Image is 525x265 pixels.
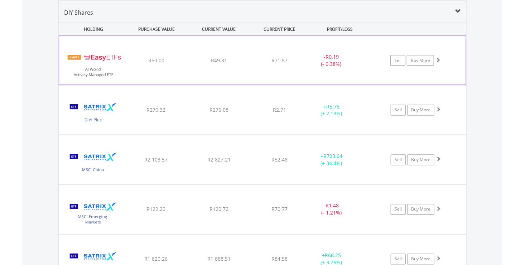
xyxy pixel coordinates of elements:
[271,156,288,163] span: R52.48
[209,206,228,213] span: R120.72
[325,252,341,259] span: R68.25
[207,256,231,262] span: R1 888.51
[59,23,124,36] div: HOLDING
[304,103,358,117] div: + (+ 2.13%)
[211,57,227,64] span: R49.81
[146,107,165,114] span: R270.32
[62,194,124,232] img: TFSA.STXEMG.png
[326,53,339,60] span: R0.19
[407,204,434,215] a: Buy More
[188,23,250,36] div: CURRENT VALUE
[326,103,339,110] span: R5.76
[63,45,124,83] img: TFSA.EASYAI.png
[273,107,286,114] span: R2.71
[304,153,358,167] div: + (+ 34.4%)
[271,256,288,262] span: R84.58
[407,254,434,265] a: Buy More
[271,57,288,64] span: R71.57
[146,206,165,213] span: R122.20
[304,53,358,68] div: - (- 0.38%)
[126,23,187,36] div: PURCHASE VALUE
[304,202,358,217] div: - (- 1.21%)
[209,107,228,114] span: R276.08
[391,204,406,215] a: Sell
[391,105,406,116] a: Sell
[62,95,124,133] img: TFSA.STXDIV.png
[148,57,164,64] span: R50.00
[64,9,93,16] span: DIY Shares
[62,144,124,183] img: TFSA.STXCHN.png
[407,55,434,66] a: Buy More
[144,156,168,163] span: R2 103.57
[407,155,434,165] a: Buy More
[251,23,308,36] div: CURRENT PRICE
[390,55,405,66] a: Sell
[407,105,434,116] a: Buy More
[391,254,406,265] a: Sell
[144,256,168,262] span: R1 820.26
[326,202,339,209] span: R1.48
[271,206,288,213] span: R70.77
[391,155,406,165] a: Sell
[207,156,231,163] span: R2 827.21
[323,153,342,160] span: R723.64
[309,23,371,36] div: PROFIT/LOSS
